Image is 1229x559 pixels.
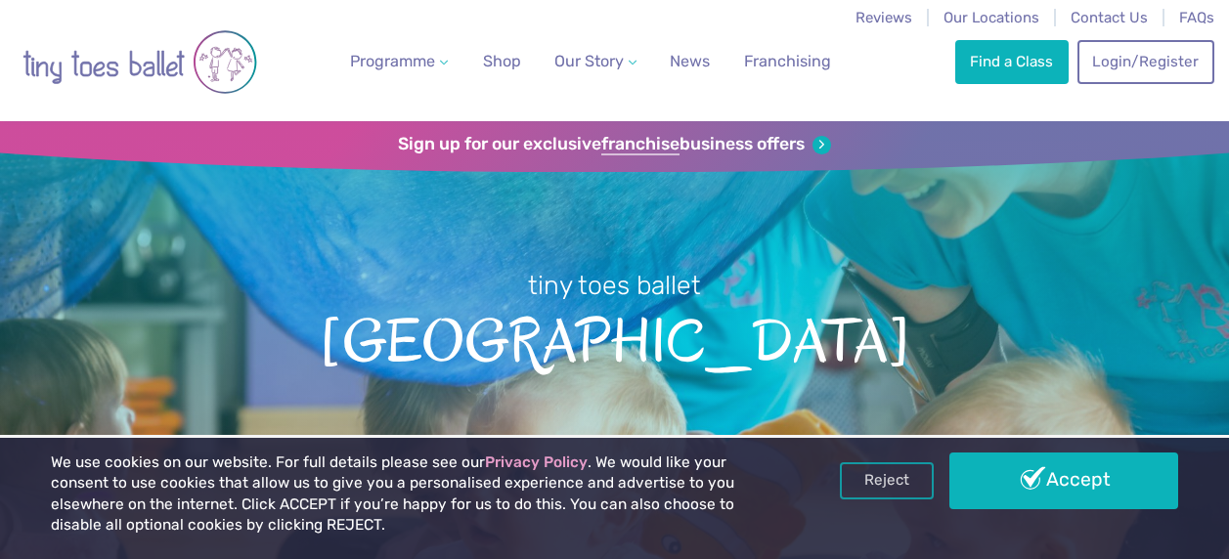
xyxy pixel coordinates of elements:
a: Programme [342,42,456,81]
span: Shop [483,52,521,70]
a: Contact Us [1071,9,1148,26]
span: News [670,52,710,70]
strong: franchise [601,134,680,155]
a: News [662,42,718,81]
span: [GEOGRAPHIC_DATA] [31,303,1198,375]
a: Reject [840,462,934,499]
p: We use cookies on our website. For full details please see our . We would like your consent to us... [51,452,784,537]
span: Programme [350,52,435,70]
a: FAQs [1179,9,1214,26]
small: tiny toes ballet [528,270,701,301]
a: Find a Class [955,40,1069,83]
a: Accept [949,452,1178,509]
a: Shop [475,42,529,81]
a: Privacy Policy [485,453,588,471]
img: tiny toes ballet [22,13,257,111]
a: Reviews [856,9,912,26]
span: Our Story [554,52,624,70]
a: Our Locations [944,9,1039,26]
a: Franchising [736,42,839,81]
a: Login/Register [1077,40,1214,83]
span: Franchising [744,52,831,70]
a: Our Story [547,42,644,81]
a: Sign up for our exclusivefranchisebusiness offers [398,134,831,155]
